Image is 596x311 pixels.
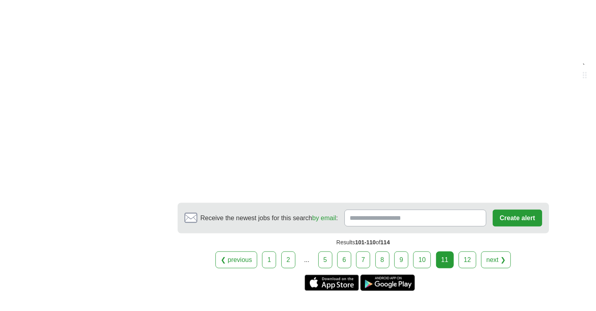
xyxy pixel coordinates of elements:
a: 8 [375,252,389,268]
a: 6 [337,252,351,268]
a: 1 [262,252,276,268]
a: 9 [394,252,408,268]
div: 11 [436,252,454,268]
a: Get the Android app [360,275,415,291]
a: by email [312,215,336,221]
div: ... [299,252,315,268]
a: 5 [318,252,332,268]
a: Get the iPhone app [305,275,359,291]
iframe: Ads by Google [178,5,549,196]
div: Results of [178,233,549,252]
a: 12 [459,252,476,268]
a: 10 [413,252,431,268]
span: Receive the newest jobs for this search : [201,213,338,223]
span: 101-110 [355,239,376,246]
a: 2 [281,252,295,268]
button: Create alert [493,210,542,227]
span: 114 [381,239,390,246]
a: 7 [356,252,370,268]
a: ❮ previous [215,252,257,268]
a: next ❯ [481,252,511,268]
